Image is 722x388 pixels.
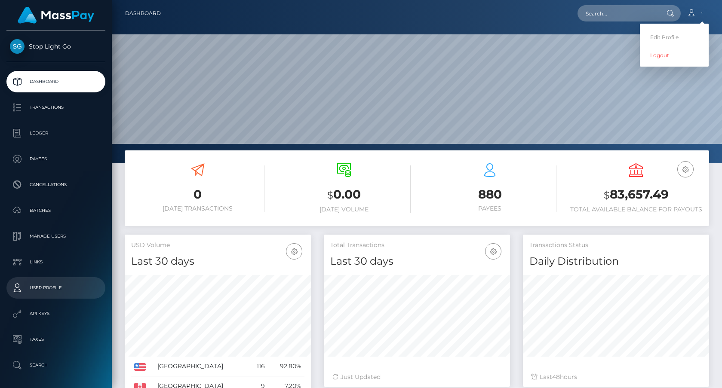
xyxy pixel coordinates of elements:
[529,241,703,250] h5: Transactions Status
[6,43,105,50] span: Stop Light Go
[6,71,105,92] a: Dashboard
[277,186,411,204] h3: 0.00
[6,251,105,273] a: Links
[332,373,501,382] div: Just Updated
[569,206,703,213] h6: Total Available Balance for Payouts
[640,47,709,63] a: Logout
[6,277,105,299] a: User Profile
[6,226,105,247] a: Manage Users
[10,230,102,243] p: Manage Users
[10,256,102,269] p: Links
[569,186,703,204] h3: 83,657.49
[131,241,304,250] h5: USD Volume
[327,189,333,201] small: $
[6,303,105,324] a: API Keys
[10,204,102,217] p: Batches
[10,359,102,372] p: Search
[249,357,268,376] td: 116
[6,122,105,144] a: Ledger
[10,101,102,114] p: Transactions
[18,7,94,24] img: MassPay Logo
[10,127,102,140] p: Ledger
[6,97,105,118] a: Transactions
[578,5,658,21] input: Search...
[330,254,504,269] h4: Last 30 days
[552,373,560,381] span: 48
[6,329,105,350] a: Taxes
[6,148,105,170] a: Payees
[131,254,304,269] h4: Last 30 days
[640,29,709,45] a: Edit Profile
[134,363,146,371] img: US.png
[10,39,25,54] img: Stop Light Go
[154,357,249,376] td: [GEOGRAPHIC_DATA]
[10,75,102,88] p: Dashboard
[277,206,411,213] h6: [DATE] Volume
[125,4,161,22] a: Dashboard
[268,357,304,376] td: 92.80%
[10,307,102,320] p: API Keys
[6,200,105,221] a: Batches
[131,205,264,212] h6: [DATE] Transactions
[10,153,102,165] p: Payees
[604,189,610,201] small: $
[424,205,557,212] h6: Payees
[10,333,102,346] p: Taxes
[532,373,700,382] div: Last hours
[424,186,557,203] h3: 880
[330,241,504,250] h5: Total Transactions
[10,178,102,191] p: Cancellations
[131,186,264,203] h3: 0
[529,254,703,269] h4: Daily Distribution
[6,354,105,376] a: Search
[10,281,102,294] p: User Profile
[6,174,105,196] a: Cancellations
